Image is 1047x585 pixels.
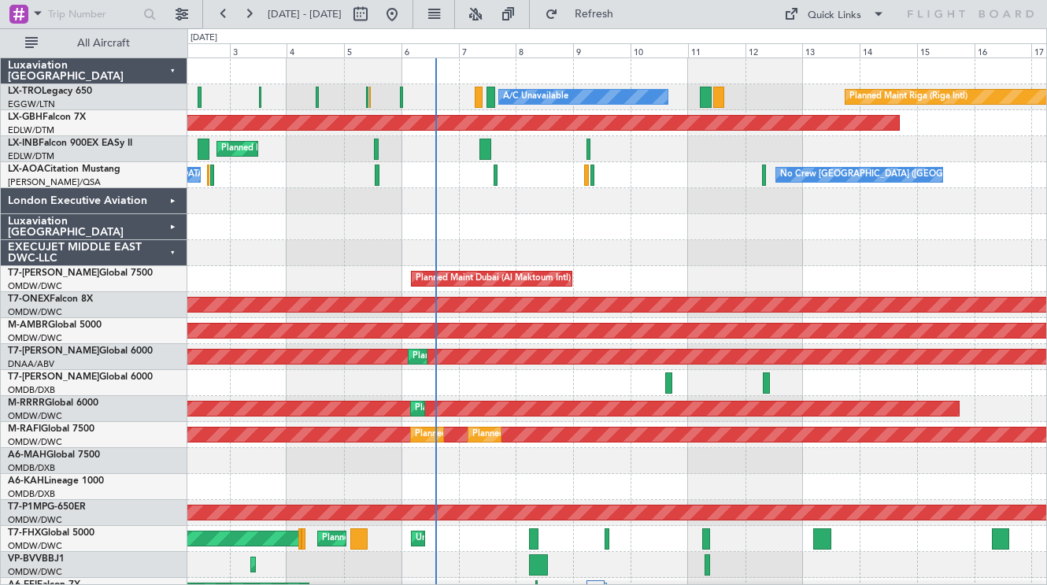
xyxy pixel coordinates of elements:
span: M-RAFI [8,424,41,434]
a: OMDB/DXB [8,462,55,474]
a: LX-TROLegacy 650 [8,87,92,96]
a: OMDW/DWC [8,514,62,526]
a: T7-[PERSON_NAME]Global 6000 [8,372,153,382]
span: T7-ONEX [8,294,50,304]
div: Quick Links [808,8,861,24]
a: T7-[PERSON_NAME]Global 6000 [8,346,153,356]
div: 11 [688,43,745,57]
div: Planned Maint Dubai (Al Maktoum Intl) [415,397,570,420]
div: 9 [573,43,631,57]
button: All Aircraft [17,31,171,56]
a: OMDW/DWC [8,332,62,344]
div: 6 [401,43,459,57]
div: 13 [802,43,860,57]
span: T7-FHX [8,528,41,538]
div: 14 [860,43,917,57]
div: Planned Maint [GEOGRAPHIC_DATA] (Seletar) [322,527,507,550]
a: T7-ONEXFalcon 8X [8,294,93,304]
a: LX-AOACitation Mustang [8,165,120,174]
a: OMDW/DWC [8,280,62,292]
span: LX-INB [8,139,39,148]
a: T7-[PERSON_NAME]Global 7500 [8,268,153,278]
div: 2 [172,43,230,57]
div: Planned Maint [GEOGRAPHIC_DATA] [221,137,372,161]
span: LX-TRO [8,87,42,96]
a: VP-BVVBBJ1 [8,554,65,564]
button: Refresh [538,2,632,27]
span: M-RRRR [8,398,45,408]
a: OMDW/DWC [8,410,62,422]
div: Planned Maint Dubai (Al Maktoum Intl) [415,423,570,446]
span: LX-GBH [8,113,43,122]
div: 4 [287,43,344,57]
input: Trip Number [48,2,139,26]
a: T7-P1MPG-650ER [8,502,86,512]
div: [DATE] [191,31,217,45]
a: A6-KAHLineage 1000 [8,476,104,486]
span: [DATE] - [DATE] [268,7,342,21]
div: Unplanned Maint [GEOGRAPHIC_DATA] (Al Maktoum Intl) [416,527,649,550]
span: T7-[PERSON_NAME] [8,372,99,382]
span: Refresh [561,9,627,20]
a: LX-GBHFalcon 7X [8,113,86,122]
a: OMDW/DWC [8,540,62,552]
a: OMDB/DXB [8,384,55,396]
a: A6-MAHGlobal 7500 [8,450,100,460]
div: 10 [631,43,688,57]
a: DNAA/ABV [8,358,54,370]
a: OMDW/DWC [8,566,62,578]
a: T7-FHXGlobal 5000 [8,528,94,538]
div: Planned Maint Dubai (Al Maktoum Intl) [413,345,568,368]
a: M-RAFIGlobal 7500 [8,424,94,434]
span: VP-BVV [8,554,42,564]
span: A6-KAH [8,476,44,486]
div: 7 [459,43,516,57]
a: OMDW/DWC [8,306,62,318]
span: All Aircraft [41,38,166,49]
div: 12 [745,43,803,57]
button: Quick Links [776,2,893,27]
div: No Crew [GEOGRAPHIC_DATA] ([GEOGRAPHIC_DATA]) [780,163,1007,187]
a: EGGW/LTN [8,98,55,110]
div: Planned Maint Dubai (Al Maktoum Intl) [416,267,571,291]
a: [PERSON_NAME]/QSA [8,176,101,188]
a: M-RRRRGlobal 6000 [8,398,98,408]
span: T7-P1MP [8,502,47,512]
div: 15 [917,43,975,57]
div: Planned Maint Riga (Riga Intl) [849,85,967,109]
span: T7-[PERSON_NAME] [8,268,99,278]
div: 5 [344,43,401,57]
div: 16 [975,43,1032,57]
a: OMDB/DXB [8,488,55,500]
span: M-AMBR [8,320,48,330]
div: 3 [230,43,287,57]
span: LX-AOA [8,165,44,174]
a: M-AMBRGlobal 5000 [8,320,102,330]
div: A/C Unavailable [503,85,568,109]
a: LX-INBFalcon 900EX EASy II [8,139,132,148]
span: T7-[PERSON_NAME] [8,346,99,356]
a: EDLW/DTM [8,150,54,162]
span: A6-MAH [8,450,46,460]
div: 8 [516,43,573,57]
a: OMDW/DWC [8,436,62,448]
div: Planned Maint Dubai (Al Maktoum Intl) [472,423,627,446]
a: EDLW/DTM [8,124,54,136]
